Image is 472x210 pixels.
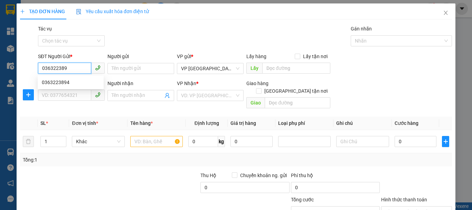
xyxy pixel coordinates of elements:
div: Phí thu hộ [291,172,380,182]
span: Giao hàng [246,81,268,86]
div: VP gửi [177,53,244,60]
span: Định lượng [195,120,219,126]
span: Khác [76,136,120,147]
span: Đơn vị tính [72,120,98,126]
button: delete [23,136,34,147]
label: Hình thức thanh toán [381,197,427,202]
span: Tổng cước [291,197,314,202]
button: plus [442,136,449,147]
label: Gán nhãn [351,26,372,31]
span: VP Bình Lộc [181,63,239,74]
th: Loại phụ phí [275,117,333,130]
span: user-add [164,93,170,98]
input: Ghi Chú [336,136,389,147]
input: Dọc đường [265,97,330,108]
input: Dọc đường [262,63,330,74]
span: [GEOGRAPHIC_DATA] tận nơi [262,87,330,95]
span: plus [442,139,449,144]
span: Thu Hộ [200,173,216,178]
div: Người nhận [107,80,174,87]
span: Giao [246,97,265,108]
span: phone [95,92,101,98]
input: VD: Bàn, Ghế [130,136,183,147]
span: SL [40,120,46,126]
button: Close [436,3,455,23]
span: close [443,10,449,16]
span: Tên hàng [130,120,153,126]
img: icon [76,9,82,15]
span: Cước hàng [395,120,418,126]
div: Người gửi [107,53,174,60]
span: Giá trị hàng [230,120,256,126]
span: plus [23,92,34,98]
span: VP Nhận [177,81,196,86]
span: Lấy [246,63,262,74]
span: Lấy hàng [246,54,266,59]
div: SĐT Người Gửi [38,53,105,60]
button: plus [23,89,34,100]
input: 0 [230,136,273,147]
span: Lấy tận nơi [300,53,330,60]
div: 0363223894 [42,79,100,86]
span: Yêu cầu xuất hóa đơn điện tử [76,9,149,14]
span: phone [95,65,101,71]
span: kg [218,136,225,147]
div: Tổng: 1 [23,156,183,164]
span: Chuyển khoản ng. gửi [237,172,290,179]
span: TẠO ĐƠN HÀNG [20,9,65,14]
label: Tác vụ [38,26,52,31]
th: Ghi chú [333,117,391,130]
span: plus [20,9,25,14]
div: 0363223894 [38,77,104,88]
